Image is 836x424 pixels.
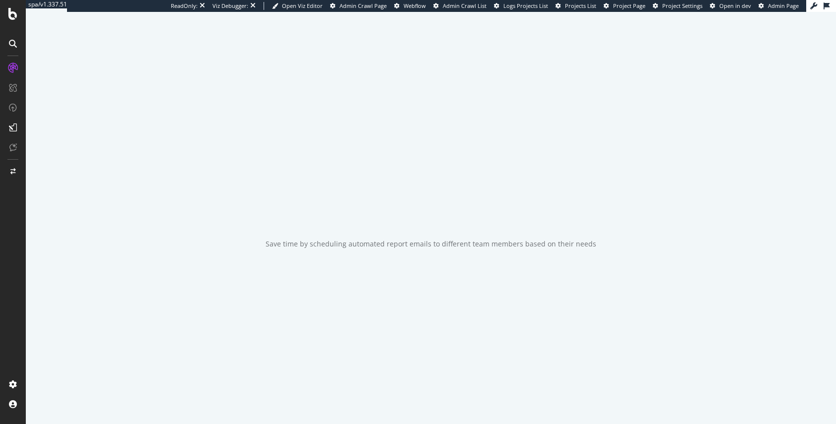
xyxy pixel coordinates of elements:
a: Open Viz Editor [272,2,323,10]
a: Project Settings [653,2,702,10]
span: Admin Crawl List [443,2,487,9]
span: Admin Crawl Page [340,2,387,9]
span: Projects List [565,2,596,9]
a: Projects List [556,2,596,10]
div: Save time by scheduling automated report emails to different team members based on their needs [266,239,596,249]
span: Project Settings [662,2,702,9]
a: Admin Crawl List [433,2,487,10]
div: Viz Debugger: [212,2,248,10]
span: Project Page [613,2,645,9]
a: Project Page [604,2,645,10]
span: Admin Page [768,2,799,9]
span: Open Viz Editor [282,2,323,9]
div: ReadOnly: [171,2,198,10]
a: Webflow [394,2,426,10]
span: Webflow [404,2,426,9]
a: Admin Page [759,2,799,10]
a: Logs Projects List [494,2,548,10]
a: Admin Crawl Page [330,2,387,10]
a: Open in dev [710,2,751,10]
span: Logs Projects List [503,2,548,9]
span: Open in dev [719,2,751,9]
div: animation [395,187,467,223]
